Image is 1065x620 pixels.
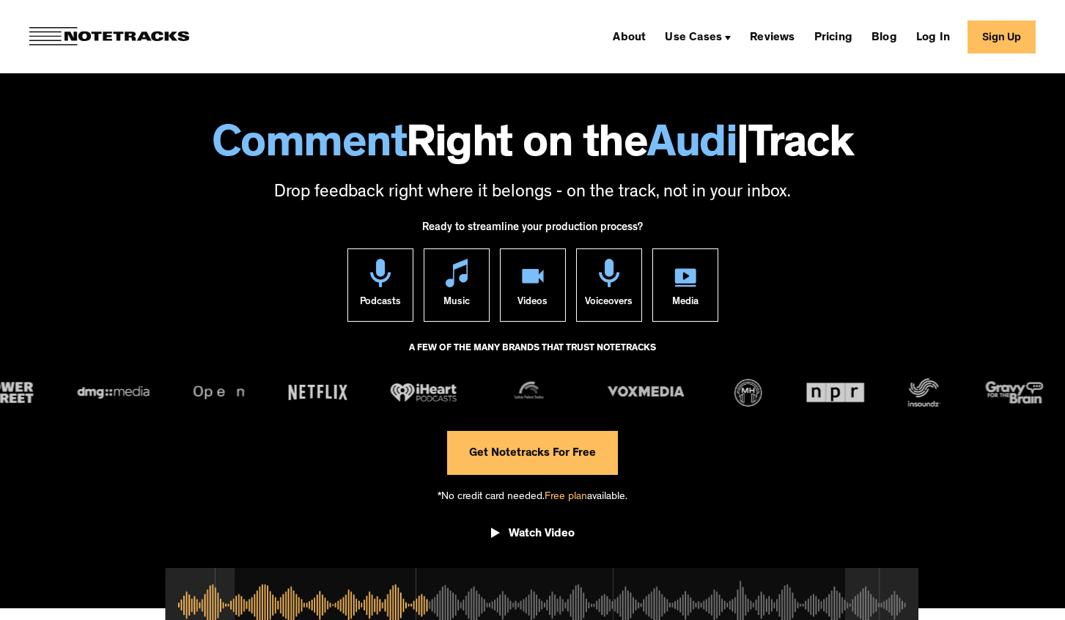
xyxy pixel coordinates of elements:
div: A FEW OF THE MANY BRANDS THAT TRUST NOTETRACKS [409,336,656,376]
span: Comment [212,125,407,170]
div: Watch Video [509,527,575,542]
a: Music [424,248,490,322]
a: Log In [910,25,956,48]
a: open lightbox [491,516,575,557]
div: Ready to streamline your production process? [422,213,643,248]
a: Media [652,248,718,322]
div: Videos [517,287,548,321]
h1: Right on the Track [15,125,1050,170]
div: Music [443,287,470,321]
a: Reviews [744,25,800,48]
a: Get Notetracks For Free [447,431,618,475]
div: Use Cases [659,25,737,48]
div: Media [672,287,699,321]
a: Sign Up [968,21,1036,53]
div: Voiceovers [585,287,633,321]
div: Podcasts [360,287,401,321]
span: | [737,125,748,170]
a: Voiceovers [576,248,642,322]
p: Drop feedback right where it belongs - on the track, not in your inbox. [15,181,1050,206]
div: Use Cases [665,32,722,44]
div: *No credit card needed. available. [438,475,627,517]
a: Pricing [808,25,858,48]
a: Blog [866,25,903,48]
a: Videos [500,248,566,322]
span: Audi [647,125,737,170]
a: About [607,25,652,48]
a: Podcasts [347,248,413,322]
span: Free plan [545,492,587,503]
